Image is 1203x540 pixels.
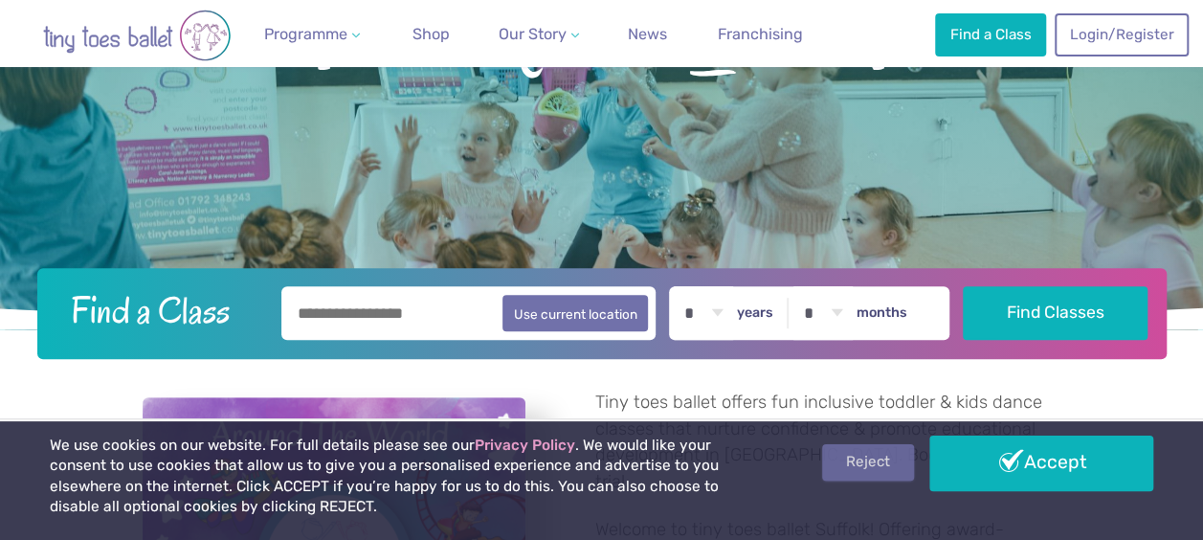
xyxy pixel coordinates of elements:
span: Our Story [499,25,567,43]
img: tiny toes ballet [22,10,252,61]
a: Privacy Policy [475,437,575,454]
a: News [620,15,675,54]
span: Programme [264,25,347,43]
a: Find a Class [935,13,1046,56]
span: [GEOGRAPHIC_DATA] [31,8,1172,79]
h2: Find a Class [56,286,268,334]
label: months [857,304,907,322]
span: News [628,25,667,43]
a: Our Story [491,15,587,54]
a: Shop [405,15,457,54]
a: Reject [822,444,914,481]
p: We use cookies on our website. For full details please see our . We would like your consent to us... [50,436,768,518]
button: Use current location [502,295,649,331]
label: years [737,304,773,322]
button: Find Classes [963,286,1147,340]
span: Franchising [718,25,803,43]
a: Accept [929,436,1153,491]
a: Programme [256,15,368,54]
p: Tiny toes ballet offers fun inclusive toddler & kids dance classes that nurture confidence & prom... [595,390,1061,495]
a: Login/Register [1055,13,1189,56]
a: Franchising [710,15,811,54]
span: Shop [412,25,450,43]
